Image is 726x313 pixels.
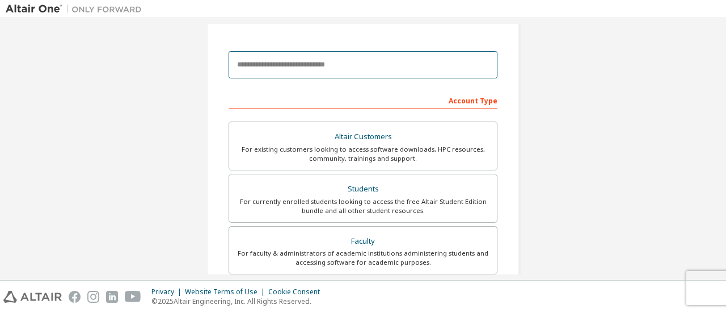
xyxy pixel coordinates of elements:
img: instagram.svg [87,291,99,303]
div: For faculty & administrators of academic institutions administering students and accessing softwa... [236,249,490,267]
img: Altair One [6,3,147,15]
div: Students [236,181,490,197]
div: Account Type [229,91,497,109]
div: For existing customers looking to access software downloads, HPC resources, community, trainings ... [236,145,490,163]
p: © 2025 Altair Engineering, Inc. All Rights Reserved. [151,297,327,306]
div: Altair Customers [236,129,490,145]
div: Website Terms of Use [185,287,268,297]
img: linkedin.svg [106,291,118,303]
div: Cookie Consent [268,287,327,297]
img: youtube.svg [125,291,141,303]
div: For currently enrolled students looking to access the free Altair Student Edition bundle and all ... [236,197,490,215]
div: Privacy [151,287,185,297]
img: facebook.svg [69,291,81,303]
div: Faculty [236,233,490,249]
img: altair_logo.svg [3,291,62,303]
